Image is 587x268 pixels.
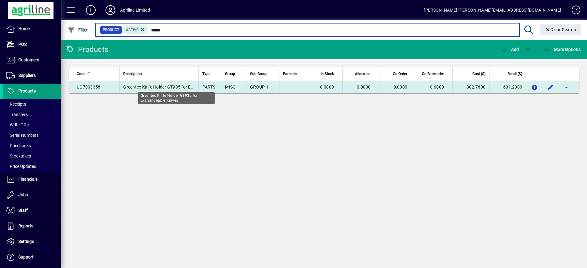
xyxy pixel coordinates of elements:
[3,99,61,109] a: Receipts
[424,5,561,15] div: [PERSON_NAME] [PERSON_NAME][EMAIL_ADDRESS][DOMAIN_NAME]
[6,102,26,107] span: Receipts
[250,71,275,77] div: Sub Group
[357,85,371,89] span: 0.0000
[123,71,195,77] div: Description
[562,82,571,92] button: More options
[6,164,36,169] span: Price Updates
[120,5,150,15] div: Agriline Limited
[18,73,36,78] span: Suppliers
[123,85,229,89] span: Greentec Knife Holder GT935 for Exchangeable
[489,81,526,93] td: 631.2000
[18,57,39,62] span: Customers
[18,26,30,31] span: Home
[77,85,100,89] span: UG7003358
[452,81,489,93] td: 302.7800
[3,53,61,68] a: Customers
[77,71,85,77] span: Code
[18,208,28,213] span: Staff
[3,109,61,120] a: Transfers
[103,27,119,33] span: Product
[542,44,582,55] button: More Options
[508,71,522,77] span: Retail ($)
[545,27,576,32] span: Clear Search
[3,172,61,187] a: Financials
[346,71,376,77] div: Allocated
[225,85,235,89] span: MISC
[3,187,61,203] a: Jobs
[3,37,61,52] a: POS
[6,133,39,138] span: Serial Numbers
[66,45,108,54] div: Products
[3,130,61,140] a: Serial Numbers
[3,161,61,172] a: Price Updates
[383,71,413,77] div: On Order
[124,26,148,34] mat-chip: Activation Status: Active
[283,71,297,77] span: Barcode
[250,71,268,77] span: Sub Group
[138,92,215,104] div: Greentec Knife Holder GT935 for Exchangeable Knives
[123,71,142,77] span: Description
[3,203,61,218] a: Staff
[6,154,31,158] span: Stocktakes
[544,47,581,52] span: More Options
[6,143,31,148] span: Pricebooks
[499,44,520,55] button: Add
[18,42,27,47] span: POS
[6,112,28,117] span: Transfers
[66,24,90,35] button: Filter
[202,85,215,89] span: PARTS
[3,140,61,151] a: Pricebooks
[250,85,268,89] span: GROUP 1
[3,234,61,249] a: Settings
[18,223,33,228] span: Reports
[225,71,242,77] div: Group
[18,192,28,197] span: Jobs
[18,239,34,244] span: Settings
[18,255,34,259] span: Support
[18,89,36,93] span: Products
[3,120,61,130] a: Write Offs
[3,151,61,161] a: Stocktakes
[500,47,519,52] span: Add
[422,71,444,77] span: On Backorder
[283,71,302,77] div: Barcode
[310,71,339,77] div: In Stock
[3,21,61,37] a: Home
[77,71,100,77] div: Code
[68,27,88,32] span: Filter
[3,68,61,83] a: Suppliers
[320,85,334,89] span: 8.0000
[393,85,408,89] span: 0.0000
[355,71,371,77] span: Allocated
[420,71,449,77] div: On Backorder
[6,122,29,127] span: Write Offs
[18,177,38,182] span: Financials
[126,28,138,32] span: Active
[202,71,210,77] span: Type
[546,82,556,92] button: Edit
[225,71,235,77] span: Group
[202,71,217,77] div: Type
[472,71,485,77] span: Cost ($)
[567,1,579,21] a: Knowledge Base
[393,71,407,77] span: On Order
[3,219,61,234] a: Reports
[101,5,120,16] button: Profile
[321,71,334,77] span: In Stock
[430,85,444,89] span: 0.0000
[81,5,101,16] button: Add
[540,24,581,35] button: Clear
[3,250,61,265] a: Support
